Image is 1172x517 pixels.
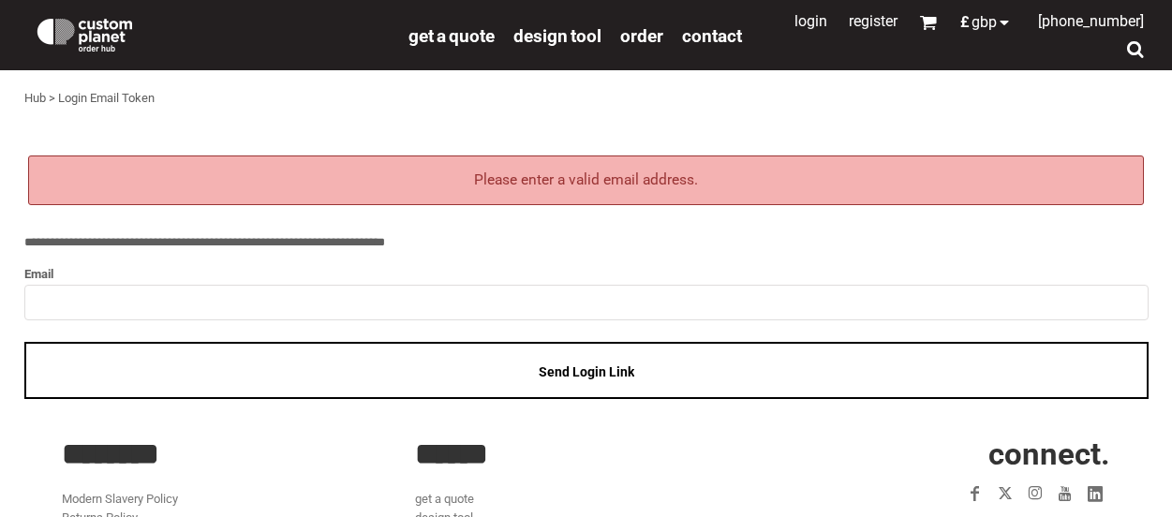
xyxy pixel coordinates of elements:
[539,364,634,379] span: Send Login Link
[794,12,827,30] a: Login
[24,91,46,105] a: Hub
[58,89,155,109] div: Login Email Token
[49,89,55,109] div: >
[513,24,601,46] a: design tool
[972,15,997,30] span: GBP
[849,12,898,30] a: Register
[28,155,1144,205] div: Please enter a valid email address.
[408,24,495,46] a: get a quote
[768,438,1110,469] h2: CONNECT.
[513,25,601,47] span: design tool
[1038,12,1144,30] span: [PHONE_NUMBER]
[620,25,663,47] span: order
[960,15,972,30] span: £
[408,25,495,47] span: get a quote
[415,492,474,506] a: get a quote
[24,263,1149,285] label: Email
[682,25,742,47] span: Contact
[682,24,742,46] a: Contact
[24,5,399,61] a: Custom Planet
[34,14,136,52] img: Custom Planet
[620,24,663,46] a: order
[62,492,178,506] a: Modern Slavery Policy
